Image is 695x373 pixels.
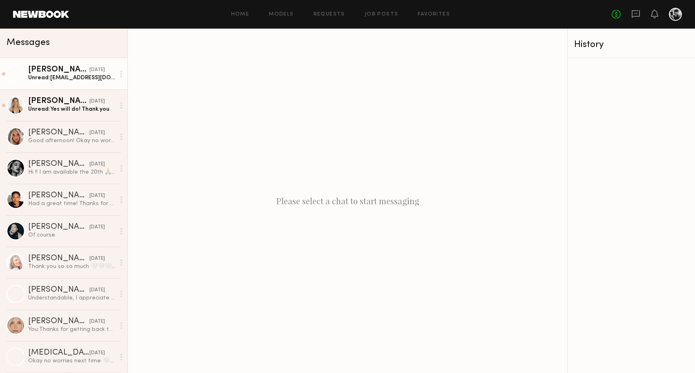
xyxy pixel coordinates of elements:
div: [PERSON_NAME] [28,97,89,105]
div: Understandable, I appreciate the opportunity! Reach out if you ever need a [DEMOGRAPHIC_DATA] mod... [28,294,115,302]
div: [DATE] [89,192,105,200]
a: Favorites [418,12,450,17]
div: [DATE] [89,161,105,168]
div: [DATE] [89,98,105,105]
div: [PERSON_NAME] [28,160,89,168]
div: [PERSON_NAME] [28,192,89,200]
div: [PERSON_NAME] [28,66,89,74]
div: [PERSON_NAME] [28,317,89,326]
div: Of course [28,231,115,239]
span: Messages [7,38,50,47]
div: [DATE] [89,286,105,294]
div: You: Thanks for getting back to me! I'll definitely be reaching out in the future. [28,326,115,333]
a: Requests [314,12,345,17]
a: Home [231,12,249,17]
div: Please select a chat to start messaging [128,29,567,373]
div: [PERSON_NAME] [28,255,89,263]
div: Thank you so so much 🤍🤍🤍🙏🏼 [28,263,115,270]
div: [DATE] [89,349,105,357]
div: [PERSON_NAME] [28,129,89,137]
div: [PERSON_NAME] [28,223,89,231]
div: [DATE] [89,318,105,326]
div: [DATE] [89,66,105,74]
div: Unread: Yes will do! Thank you [28,105,115,113]
div: [MEDICAL_DATA][PERSON_NAME] [28,349,89,357]
div: Unread: [EMAIL_ADDRESS][DOMAIN_NAME] [28,74,115,82]
a: Job Posts [365,12,399,17]
a: Models [269,12,294,17]
div: [DATE] [89,223,105,231]
div: [PERSON_NAME] [28,286,89,294]
div: History [574,40,688,49]
div: Okay no worries next time 🤍🤍 [28,357,115,365]
div: Good afternoon! Okay no worries thank you so much for letting me know! I would love to work toget... [28,137,115,145]
div: Had a great time! Thanks for having me! [28,200,115,208]
div: [DATE] [89,255,105,263]
div: Hi !! I am available the 20th 🙏🏼💫 [28,168,115,176]
div: [DATE] [89,129,105,137]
